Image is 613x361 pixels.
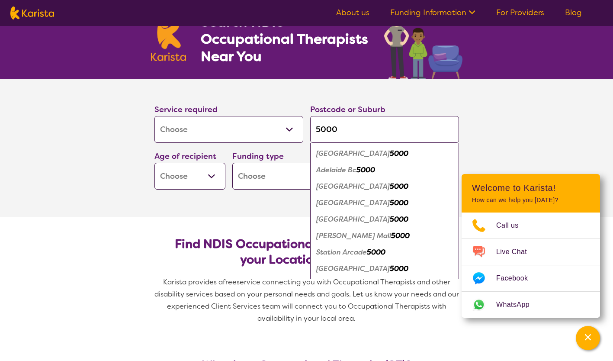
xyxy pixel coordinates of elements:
[310,116,459,143] input: Type
[316,198,390,207] em: [GEOGRAPHIC_DATA]
[315,211,455,228] div: Hutt Street 5000
[315,261,455,277] div: Sturt Street 5000
[356,165,375,174] em: 5000
[496,219,529,232] span: Call us
[151,14,186,61] img: Karista logo
[316,231,391,240] em: [PERSON_NAME] Mall
[336,7,369,18] a: About us
[472,197,590,204] p: How can we help you [DATE]?
[462,213,600,318] ul: Choose channel
[472,183,590,193] h2: Welcome to Karista!
[462,292,600,318] a: Web link opens in a new tab.
[154,151,216,161] label: Age of recipient
[310,104,385,115] label: Postcode or Suburb
[316,264,390,273] em: [GEOGRAPHIC_DATA]
[391,231,410,240] em: 5000
[496,298,540,311] span: WhatsApp
[390,215,408,224] em: 5000
[154,277,461,323] span: service connecting you with Occupational Therapists and other disability services based on your p...
[576,326,600,350] button: Channel Menu
[10,6,54,19] img: Karista logo
[390,149,408,158] em: 5000
[315,145,455,162] div: Adelaide 5000
[315,228,455,244] div: Rundle Mall 5000
[201,13,369,65] h1: Search NDIS Occupational Therapists Near You
[316,165,356,174] em: Adelaide Bc
[496,245,537,258] span: Live Chat
[390,264,408,273] em: 5000
[316,149,390,158] em: [GEOGRAPHIC_DATA]
[384,3,462,79] img: occupational-therapy
[367,248,385,257] em: 5000
[315,244,455,261] div: Station Arcade 5000
[163,277,223,287] span: Karista provides a
[390,182,408,191] em: 5000
[462,174,600,318] div: Channel Menu
[223,277,237,287] span: free
[496,7,544,18] a: For Providers
[315,195,455,211] div: Halifax Street 5000
[496,272,538,285] span: Facebook
[316,248,367,257] em: Station Arcade
[154,104,218,115] label: Service required
[232,151,284,161] label: Funding type
[390,198,408,207] em: 5000
[390,7,475,18] a: Funding Information
[565,7,582,18] a: Blog
[315,162,455,178] div: Adelaide Bc 5000
[161,236,452,268] h2: Find NDIS Occupational Therapists based on your Location & Needs
[315,178,455,195] div: City West Campus 5000
[316,215,390,224] em: [GEOGRAPHIC_DATA]
[316,182,390,191] em: [GEOGRAPHIC_DATA]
